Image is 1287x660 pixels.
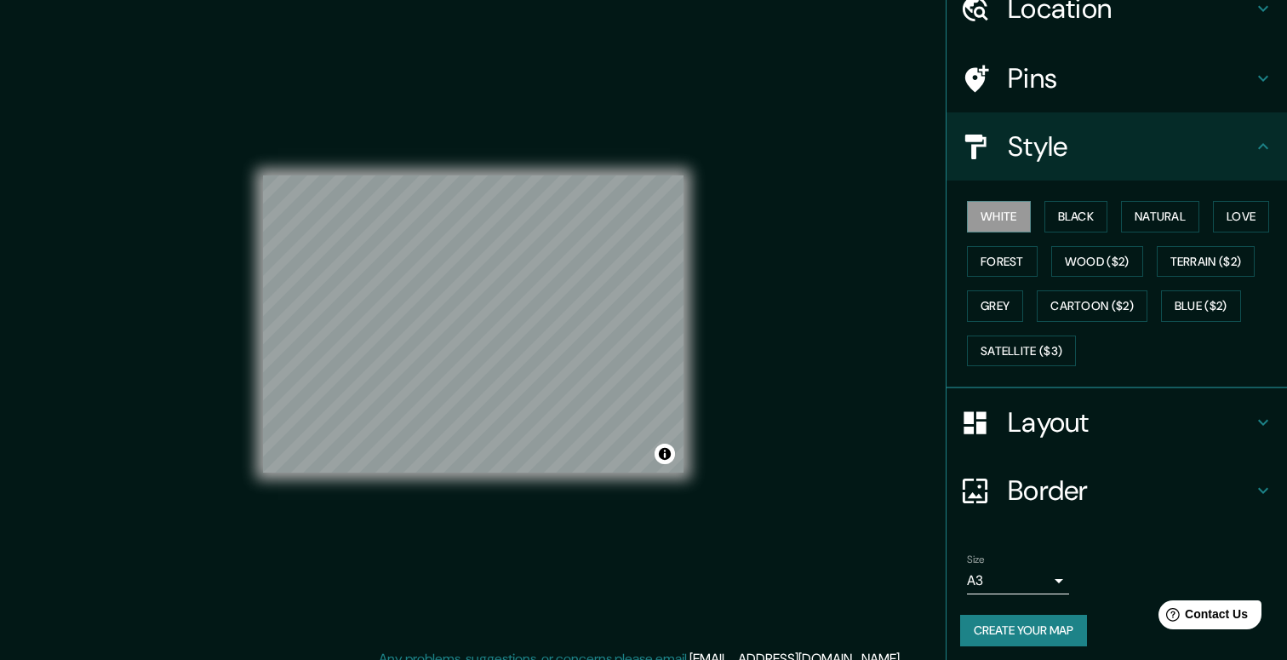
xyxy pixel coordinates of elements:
[1051,246,1143,278] button: Wood ($2)
[947,388,1287,456] div: Layout
[967,290,1023,322] button: Grey
[967,567,1069,594] div: A3
[1008,405,1253,439] h4: Layout
[967,246,1038,278] button: Forest
[1044,201,1108,232] button: Black
[947,456,1287,525] div: Border
[947,44,1287,112] div: Pins
[967,553,985,567] label: Size
[1008,473,1253,508] h4: Border
[1157,246,1256,278] button: Terrain ($2)
[1213,201,1269,232] button: Love
[1121,201,1199,232] button: Natural
[1135,594,1268,641] iframe: Help widget launcher
[1008,61,1253,95] h4: Pins
[655,444,675,464] button: Toggle attribution
[960,615,1087,646] button: Create your map
[967,336,1076,367] button: Satellite ($3)
[263,175,684,473] canvas: Map
[1161,290,1241,322] button: Blue ($2)
[1037,290,1147,322] button: Cartoon ($2)
[967,201,1031,232] button: White
[947,112,1287,181] div: Style
[1008,129,1253,164] h4: Style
